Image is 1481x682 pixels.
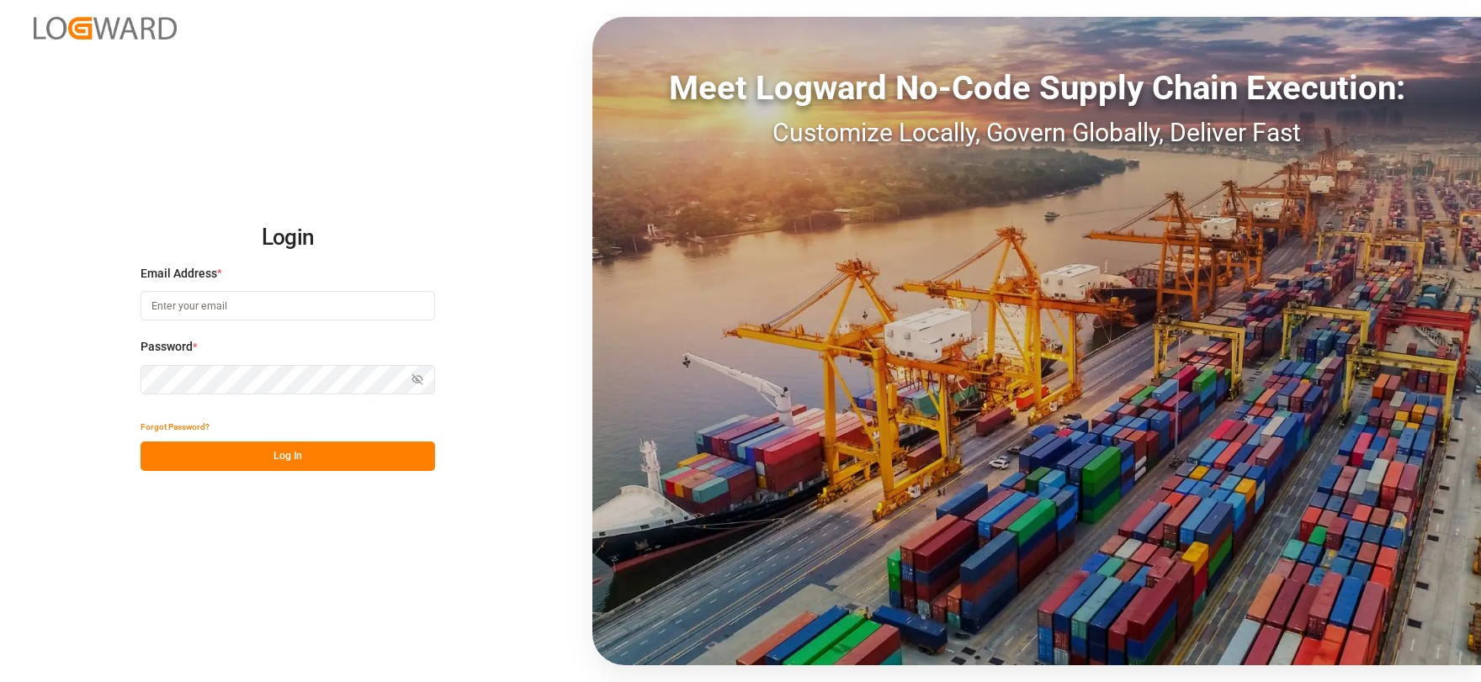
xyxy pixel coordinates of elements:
div: Customize Locally, Govern Globally, Deliver Fast [592,114,1481,151]
button: Log In [141,441,435,471]
h2: Login [141,211,435,265]
button: Forgot Password? [141,412,210,441]
input: Enter your email [141,291,435,320]
img: Logward_new_orange.png [34,17,177,40]
span: Password [141,338,193,356]
div: Meet Logward No-Code Supply Chain Execution: [592,63,1481,114]
span: Email Address [141,265,217,283]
